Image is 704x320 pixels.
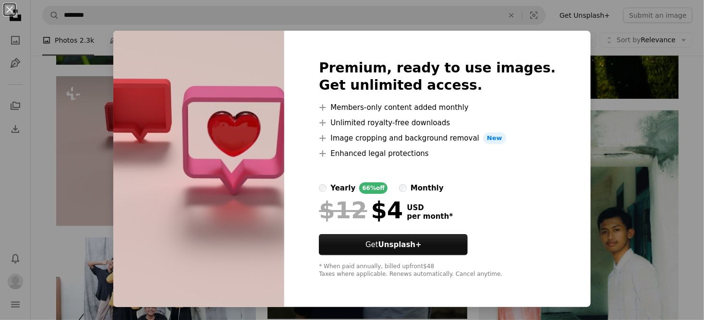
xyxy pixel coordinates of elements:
[378,240,422,249] strong: Unsplash+
[319,102,556,113] li: Members-only content added monthly
[113,31,284,307] img: premium_photo-1671493286864-f354f3d2feb5
[319,59,556,94] h2: Premium, ready to use images. Get unlimited access.
[399,184,407,192] input: monthly
[319,148,556,159] li: Enhanced legal protections
[319,184,327,192] input: yearly66%off
[319,132,556,144] li: Image cropping and background removal
[407,212,453,221] span: per month *
[319,117,556,129] li: Unlimited royalty-free downloads
[319,198,403,223] div: $4
[330,182,355,194] div: yearly
[359,182,388,194] div: 66% off
[483,132,506,144] span: New
[319,198,367,223] span: $12
[411,182,444,194] div: monthly
[319,234,468,255] a: GetUnsplash+
[407,203,453,212] span: USD
[319,263,556,278] div: * When paid annually, billed upfront $48 Taxes where applicable. Renews automatically. Cancel any...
